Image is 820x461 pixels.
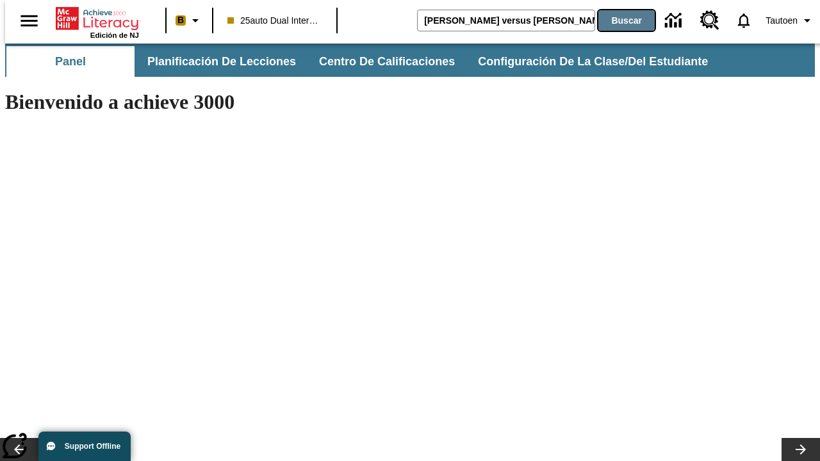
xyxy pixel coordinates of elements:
[38,432,131,461] button: Support Offline
[6,46,135,77] button: Panel
[65,442,120,451] span: Support Offline
[468,46,718,77] button: Configuración de la clase/del estudiante
[170,9,208,32] button: Boost El color de la clase es melocotón. Cambiar el color de la clase.
[5,44,815,77] div: Subbarra de navegación
[5,46,719,77] div: Subbarra de navegación
[760,9,820,32] button: Perfil/Configuración
[227,14,322,28] span: 25auto Dual International
[598,10,655,31] button: Buscar
[5,10,187,22] body: Máximo 600 caracteres
[309,46,465,77] button: Centro de calificaciones
[177,12,184,28] span: B
[418,10,594,31] input: Buscar campo
[10,2,48,40] button: Abrir el menú lateral
[727,4,760,37] a: Notificaciones
[766,14,798,28] span: Tautoen
[56,4,139,39] div: Portada
[56,6,139,31] a: Portada
[137,46,306,77] button: Planificación de lecciones
[657,3,693,38] a: Centro de información
[782,438,820,461] button: Carrusel de lecciones, seguir
[693,3,727,38] a: Centro de recursos, Se abrirá en una pestaña nueva.
[5,90,559,114] h1: Bienvenido a achieve 3000
[90,31,139,39] span: Edición de NJ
